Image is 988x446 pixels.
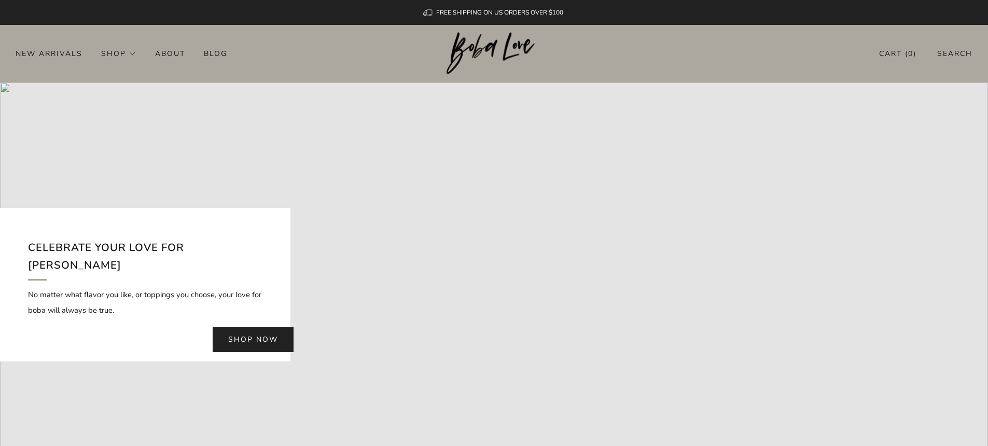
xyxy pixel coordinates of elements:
[937,45,972,62] a: Search
[879,45,916,62] a: Cart
[101,45,136,62] a: Shop
[28,239,262,280] h2: Celebrate your love for [PERSON_NAME]
[204,45,227,62] a: Blog
[436,8,563,17] span: FREE SHIPPING ON US ORDERS OVER $100
[213,327,294,352] a: Shop now
[155,45,185,62] a: About
[908,49,913,59] items-count: 0
[16,45,82,62] a: New Arrivals
[447,32,541,75] img: Boba Love
[28,287,262,318] p: No matter what flavor you like, or toppings you choose, your love for boba will always be true.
